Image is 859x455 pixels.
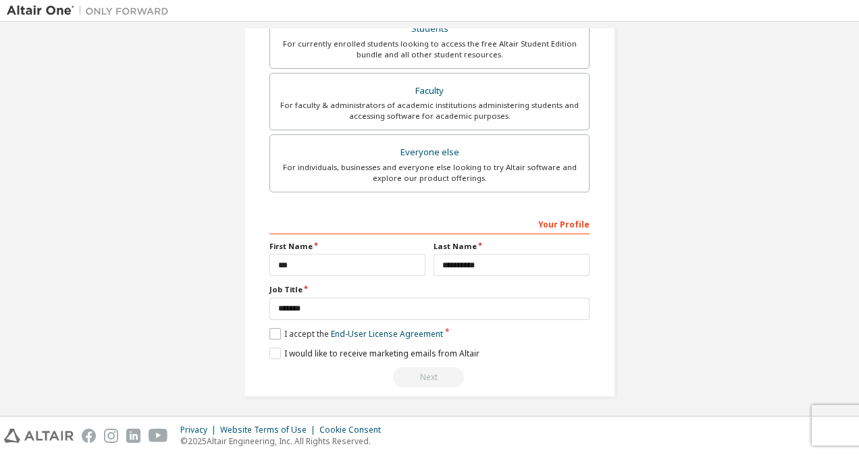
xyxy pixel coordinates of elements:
div: Students [278,20,581,38]
div: Privacy [180,425,220,435]
div: Email already exists [269,367,590,387]
div: Faculty [278,82,581,101]
img: youtube.svg [149,429,168,443]
img: instagram.svg [104,429,118,443]
div: For individuals, businesses and everyone else looking to try Altair software and explore our prod... [278,162,581,184]
label: I accept the [269,328,443,340]
img: Altair One [7,4,176,18]
label: I would like to receive marketing emails from Altair [269,348,479,359]
div: For faculty & administrators of academic institutions administering students and accessing softwa... [278,100,581,122]
div: For currently enrolled students looking to access the free Altair Student Edition bundle and all ... [278,38,581,60]
div: Website Terms of Use [220,425,319,435]
a: End-User License Agreement [331,328,443,340]
label: Last Name [434,241,590,252]
p: © 2025 Altair Engineering, Inc. All Rights Reserved. [180,435,389,447]
img: facebook.svg [82,429,96,443]
label: First Name [269,241,425,252]
div: Your Profile [269,213,590,234]
div: Cookie Consent [319,425,389,435]
img: linkedin.svg [126,429,140,443]
img: altair_logo.svg [4,429,74,443]
div: Everyone else [278,143,581,162]
label: Job Title [269,284,590,295]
